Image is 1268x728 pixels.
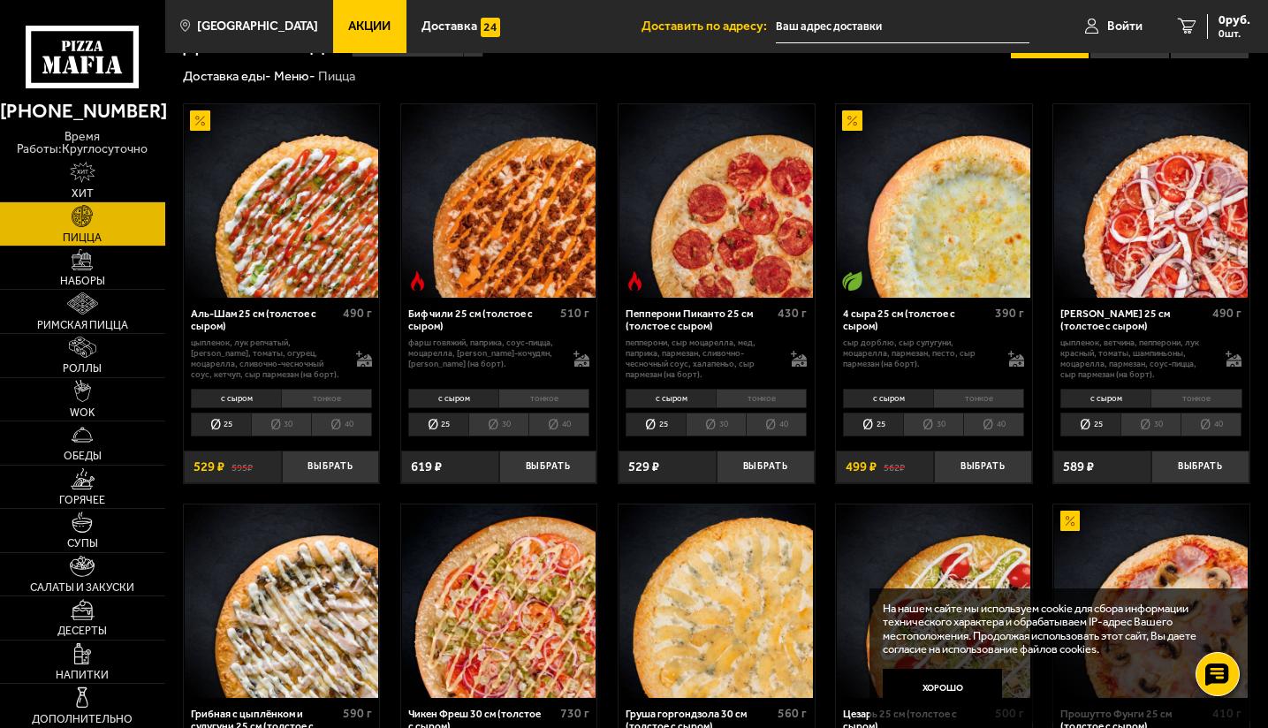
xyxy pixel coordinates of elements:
[843,413,903,436] li: 25
[717,451,815,483] button: Выбрать
[191,337,343,380] p: цыпленок, лук репчатый, [PERSON_NAME], томаты, огурец, моцарелла, сливочно-чесночный соус, кетчуп...
[1053,104,1249,298] a: Петровская 25 см (толстое с сыром)
[626,307,773,333] div: Пепперони Пиканто 25 см (толстое с сыром)
[481,18,500,37] img: 15daf4d41897b9f0e9f617042186c801.svg
[251,413,311,436] li: 30
[1120,413,1181,436] li: 30
[837,104,1030,298] img: 4 сыра 25 см (толстое с сыром)
[963,413,1024,436] li: 40
[343,306,372,321] span: 490 г
[56,670,109,680] span: Напитки
[60,276,105,286] span: Наборы
[232,460,253,474] s: 595 ₽
[746,413,807,436] li: 40
[499,451,597,483] button: Выбрать
[884,460,905,474] s: 562 ₽
[778,706,807,721] span: 560 г
[842,271,862,291] img: Вегетарианское блюдо
[348,20,391,33] span: Акции
[72,188,94,199] span: Хит
[183,68,271,84] a: Доставка еды-
[934,451,1032,483] button: Выбрать
[343,706,372,721] span: 590 г
[1054,504,1248,698] img: Прошутто Фунги 25 см (толстое с сыром)
[1063,460,1094,474] span: 589 ₽
[1219,28,1250,39] span: 0 шт.
[408,413,468,436] li: 25
[1054,104,1248,298] img: Петровская 25 см (толстое с сыром)
[903,413,963,436] li: 30
[843,307,991,333] div: 4 сыра 25 см (толстое с сыром)
[190,110,209,130] img: Акционный
[1212,306,1241,321] span: 490 г
[560,706,589,721] span: 730 г
[191,307,338,333] div: Аль-Шам 25 см (толстое с сыром)
[560,306,589,321] span: 510 г
[63,232,102,243] span: Пицца
[30,582,134,593] span: Салаты и закуски
[311,413,372,436] li: 40
[836,504,1032,698] a: Цезарь 25 см (толстое с сыром)
[57,626,107,636] span: Десерты
[837,504,1030,698] img: Цезарь 25 см (толстое с сыром)
[184,104,380,298] a: АкционныйАль-Шам 25 см (толстое с сыром)
[836,104,1032,298] a: АкционныйВегетарианское блюдо4 сыра 25 см (толстое с сыром)
[274,68,315,84] a: Меню-
[883,602,1226,656] p: На нашем сайте мы используем cookie для сбора информации технического характера и обрабатываем IP...
[1219,14,1250,27] span: 0 руб.
[401,104,597,298] a: Острое блюдоБиф чили 25 см (толстое с сыром)
[281,389,372,408] li: тонкое
[842,110,862,130] img: Акционный
[408,389,498,408] li: с сыром
[1060,389,1150,408] li: с сыром
[626,337,778,380] p: пепперони, сыр Моцарелла, мед, паприка, пармезан, сливочно-чесночный соус, халапеньо, сыр пармеза...
[1151,451,1249,483] button: Выбрать
[1060,307,1208,333] div: [PERSON_NAME] 25 см (толстое с сыром)
[619,104,813,298] img: Пепперони Пиканто 25 см (толстое с сыром)
[407,271,427,291] img: Острое блюдо
[191,389,281,408] li: с сыром
[1181,413,1241,436] li: 40
[619,504,813,698] img: Груша горгондзола 30 см (толстое с сыром)
[468,413,528,436] li: 30
[686,413,746,436] li: 30
[197,20,318,33] span: [GEOGRAPHIC_DATA]
[402,504,596,698] img: Чикен Фреш 30 см (толстое с сыром)
[67,538,98,549] span: Супы
[32,714,133,724] span: Дополнительно
[185,104,378,298] img: Аль-Шам 25 см (толстое с сыром)
[37,320,128,330] span: Римская пицца
[1150,389,1241,408] li: тонкое
[1060,337,1212,380] p: цыпленок, ветчина, пепперони, лук красный, томаты, шампиньоны, моцарелла, пармезан, соус-пицца, с...
[778,306,807,321] span: 430 г
[191,413,251,436] li: 25
[642,20,776,33] span: Доставить по адресу:
[59,495,105,505] span: Горячее
[498,389,589,408] li: тонкое
[184,504,380,698] a: Грибная с цыплёнком и сулугуни 25 см (толстое с сыром)
[843,389,933,408] li: с сыром
[1060,511,1080,530] img: Акционный
[282,451,380,483] button: Выбрать
[626,413,686,436] li: 25
[63,363,102,374] span: Роллы
[194,460,224,474] span: 529 ₽
[401,504,597,698] a: Чикен Фреш 30 см (толстое с сыром)
[933,389,1024,408] li: тонкое
[70,407,95,418] span: WOK
[411,460,442,474] span: 619 ₽
[64,451,102,461] span: Обеды
[776,11,1029,43] input: Ваш адрес доставки
[408,337,560,369] p: фарш говяжий, паприка, соус-пицца, моцарелла, [PERSON_NAME]-кочудян, [PERSON_NAME] (на борт).
[625,271,644,291] img: Острое блюдо
[421,20,477,33] span: Доставка
[185,504,378,698] img: Грибная с цыплёнком и сулугуни 25 см (толстое с сыром)
[1107,20,1143,33] span: Войти
[402,104,596,298] img: Биф чили 25 см (толстое с сыром)
[628,460,659,474] span: 529 ₽
[1053,504,1249,698] a: АкционныйПрошутто Фунги 25 см (толстое с сыром)
[528,413,589,436] li: 40
[619,504,815,698] a: Груша горгондзола 30 см (толстое с сыром)
[619,104,815,298] a: Острое блюдоПепперони Пиканто 25 см (толстое с сыром)
[318,68,355,85] div: Пицца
